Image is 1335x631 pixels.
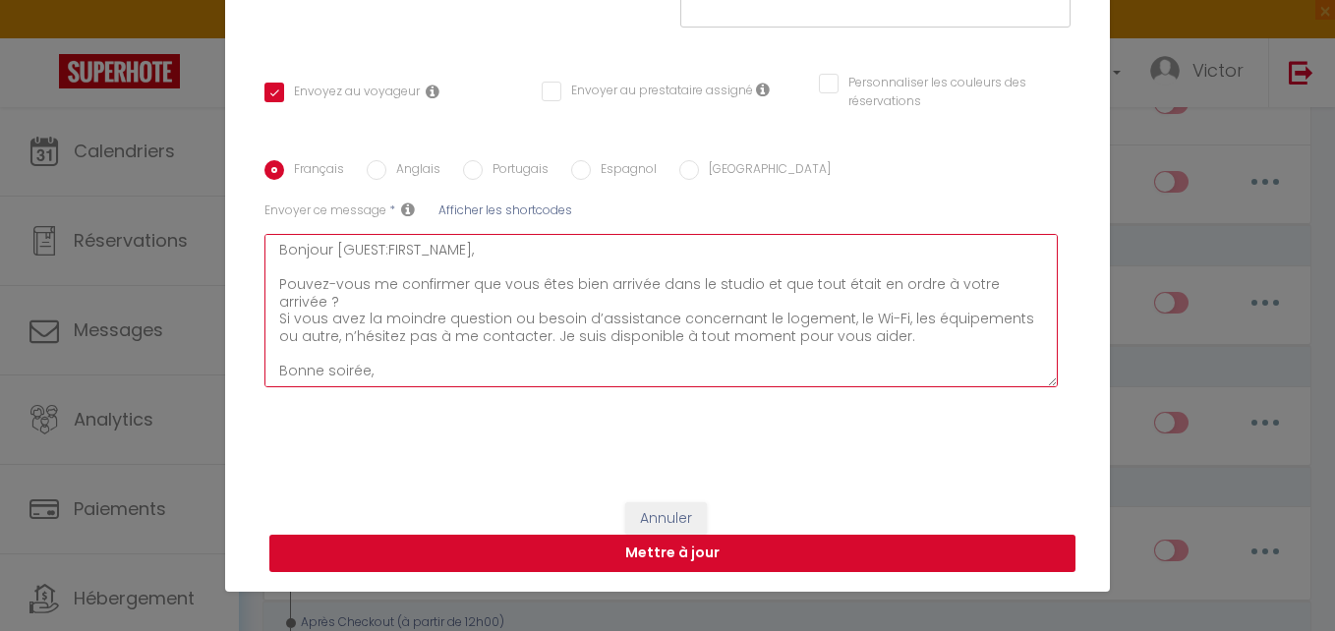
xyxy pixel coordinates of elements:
[591,160,657,182] label: Espagnol
[284,160,344,182] label: Français
[438,201,572,218] span: Afficher les shortcodes
[401,201,415,217] i: Sms
[386,160,440,182] label: Anglais
[483,160,549,182] label: Portugais
[264,201,386,220] label: Envoyer ce message
[625,502,707,536] button: Annuler
[756,82,770,97] i: Envoyer au prestataire si il est assigné
[699,160,831,182] label: [GEOGRAPHIC_DATA]
[269,535,1075,572] button: Mettre à jour
[426,84,439,99] i: Envoyer au voyageur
